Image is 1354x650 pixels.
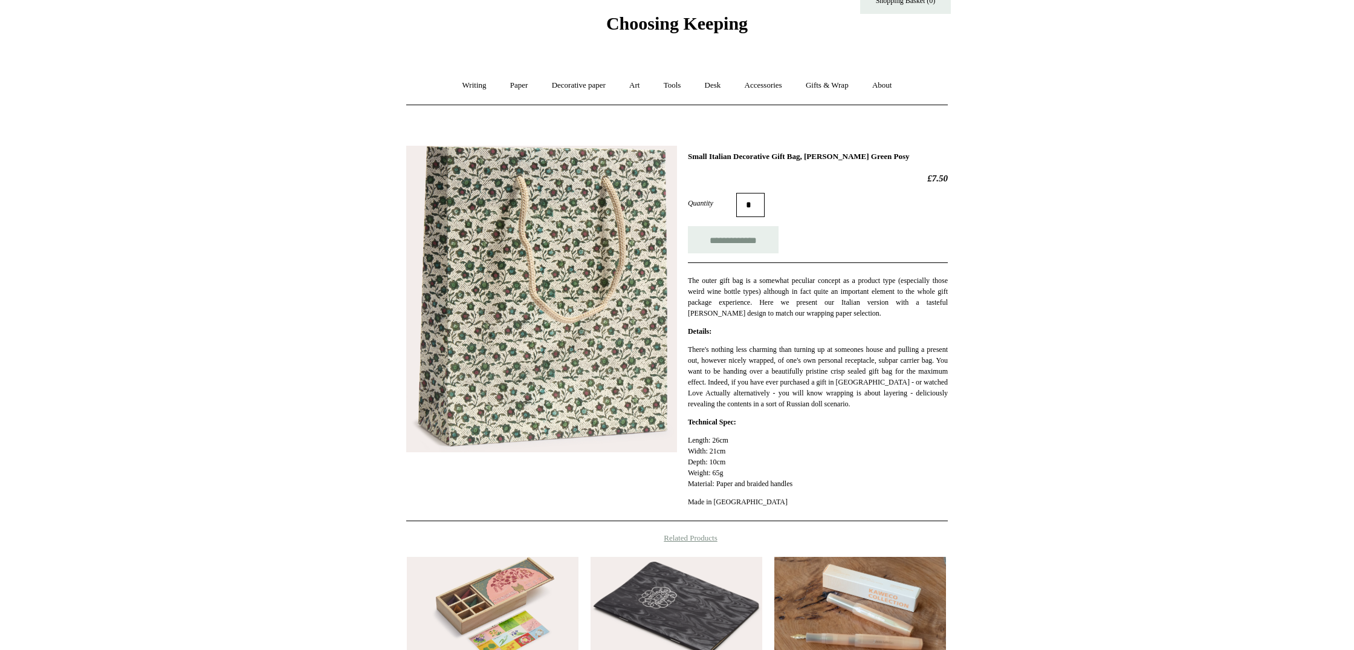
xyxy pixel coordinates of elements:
[606,13,748,33] span: Choosing Keeping
[375,533,979,543] h4: Related Products
[452,70,497,102] a: Writing
[499,70,539,102] a: Paper
[734,70,793,102] a: Accessories
[541,70,617,102] a: Decorative paper
[688,435,948,489] p: Length: 26cm Width: 21cm Depth: 10cm Weight: 65g Material: Paper and braided handles
[653,70,692,102] a: Tools
[688,275,948,319] p: The outer gift bag is a somewhat peculiar concept as a product type (especially those weird wine ...
[688,418,736,426] strong: Technical Spec:
[606,23,748,31] a: Choosing Keeping
[688,344,948,409] p: There's nothing less charming than turning up at someones house and pulling a present out, howeve...
[406,146,677,453] img: Small Italian Decorative Gift Bag, Remondini Green Posy
[795,70,860,102] a: Gifts & Wrap
[688,198,736,209] label: Quantity
[618,70,650,102] a: Art
[688,173,948,184] h2: £7.50
[688,327,711,336] strong: Details:
[688,496,948,507] p: Made in [GEOGRAPHIC_DATA]
[688,152,948,161] h1: Small Italian Decorative Gift Bag, [PERSON_NAME] Green Posy
[861,70,903,102] a: About
[694,70,732,102] a: Desk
